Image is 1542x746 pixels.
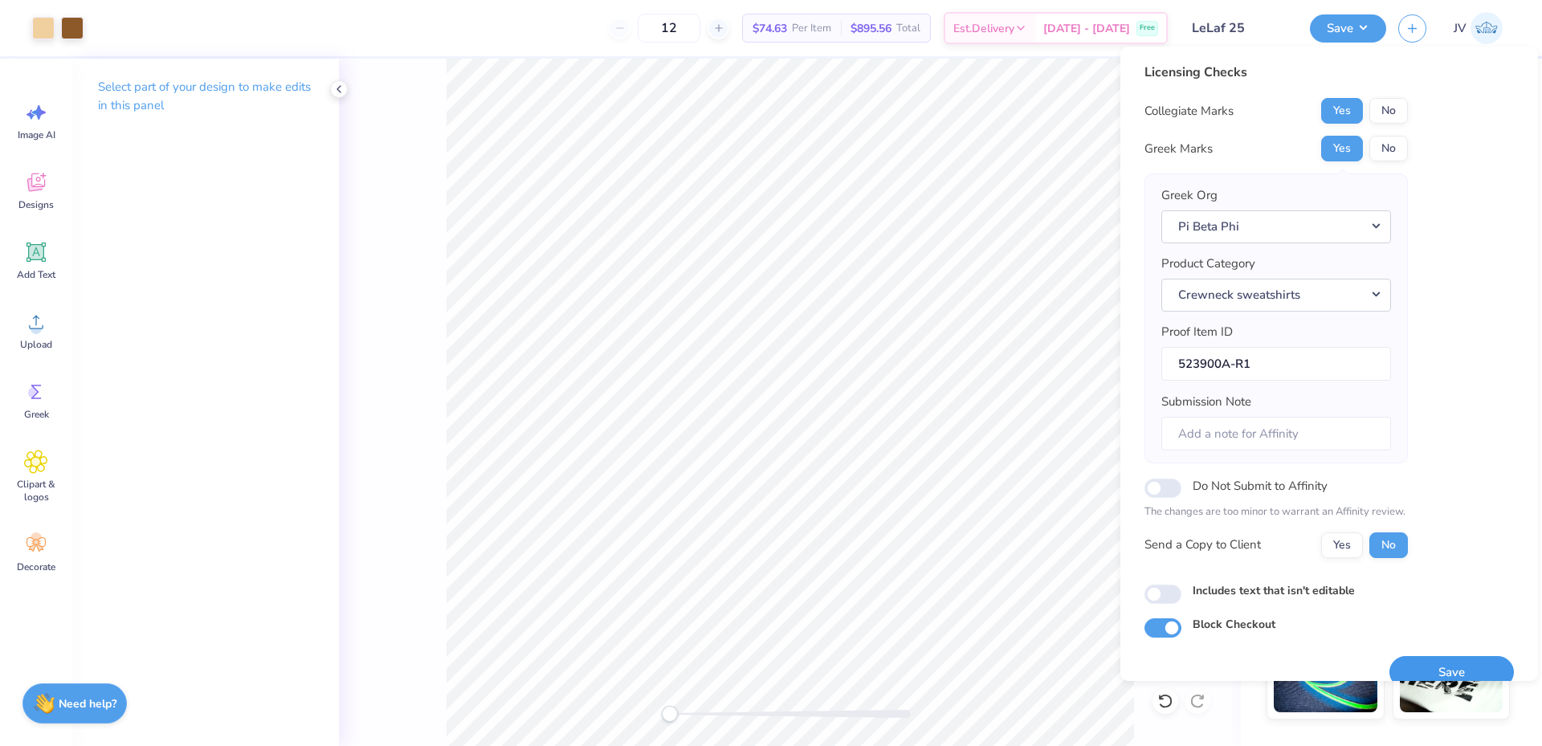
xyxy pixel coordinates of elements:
[1161,186,1218,205] label: Greek Org
[1193,616,1275,633] label: Block Checkout
[1161,255,1255,273] label: Product Category
[1161,210,1391,243] button: Pi Beta Phi
[1144,102,1234,120] div: Collegiate Marks
[1321,98,1363,124] button: Yes
[24,408,49,421] span: Greek
[1161,323,1233,341] label: Proof Item ID
[1140,22,1155,34] span: Free
[1161,417,1391,451] input: Add a note for Affinity
[1161,393,1251,411] label: Submission Note
[18,198,54,211] span: Designs
[17,561,55,573] span: Decorate
[1144,63,1408,82] div: Licensing Checks
[1471,12,1503,44] img: Jo Vincent
[1321,532,1363,558] button: Yes
[10,478,63,503] span: Clipart & logos
[1369,532,1408,558] button: No
[1310,14,1386,43] button: Save
[1161,279,1391,312] button: Crewneck sweatshirts
[662,706,678,722] div: Accessibility label
[1180,12,1298,44] input: Untitled Design
[98,78,313,115] p: Select part of your design to make edits in this panel
[851,20,891,37] span: $895.56
[753,20,787,37] span: $74.63
[1193,475,1328,496] label: Do Not Submit to Affinity
[1369,98,1408,124] button: No
[638,14,700,43] input: – –
[1193,582,1355,599] label: Includes text that isn't editable
[20,338,52,351] span: Upload
[896,20,920,37] span: Total
[1446,12,1510,44] a: JV
[1144,504,1408,520] p: The changes are too minor to warrant an Affinity review.
[17,268,55,281] span: Add Text
[1369,136,1408,161] button: No
[1043,20,1130,37] span: [DATE] - [DATE]
[1144,140,1213,158] div: Greek Marks
[1454,19,1467,38] span: JV
[1321,136,1363,161] button: Yes
[1389,656,1514,689] button: Save
[59,696,116,711] strong: Need help?
[792,20,831,37] span: Per Item
[18,128,55,141] span: Image AI
[953,20,1014,37] span: Est. Delivery
[1144,536,1261,554] div: Send a Copy to Client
